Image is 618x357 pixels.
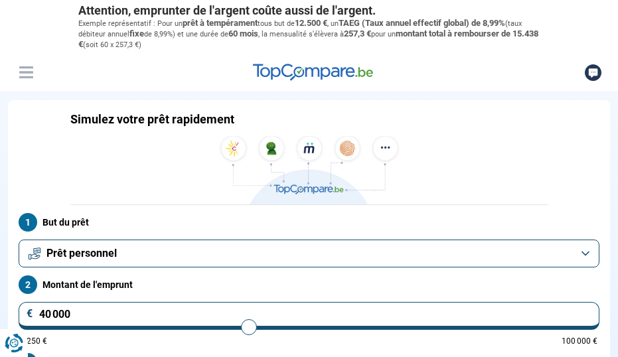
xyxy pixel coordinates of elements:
[562,337,597,345] span: 100 000 €
[46,246,117,261] span: Prêt personnel
[78,3,540,18] p: Attention, emprunter de l'argent coûte aussi de l'argent.
[339,18,505,28] span: TAEG (Taux annuel effectif global) de 8,99%
[27,309,33,319] span: €
[19,213,599,232] label: But du prêt
[253,64,373,81] img: TopCompare
[78,29,538,49] span: montant total à rembourser de 15.438 €
[295,18,327,28] span: 12.500 €
[129,29,144,38] span: fixe
[216,136,402,204] img: TopCompare.be
[19,240,599,267] button: Prêt personnel
[183,18,258,28] span: prêt à tempérament
[78,18,540,50] p: Exemple représentatif : Pour un tous but de , un (taux débiteur annuel de 8,99%) et une durée de ...
[21,337,47,345] span: 1 250 €
[344,29,371,38] span: 257,3 €
[228,29,258,38] span: 60 mois
[70,112,234,127] h1: Simulez votre prêt rapidement
[19,275,599,294] label: Montant de l'emprunt
[16,62,36,82] button: Menu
